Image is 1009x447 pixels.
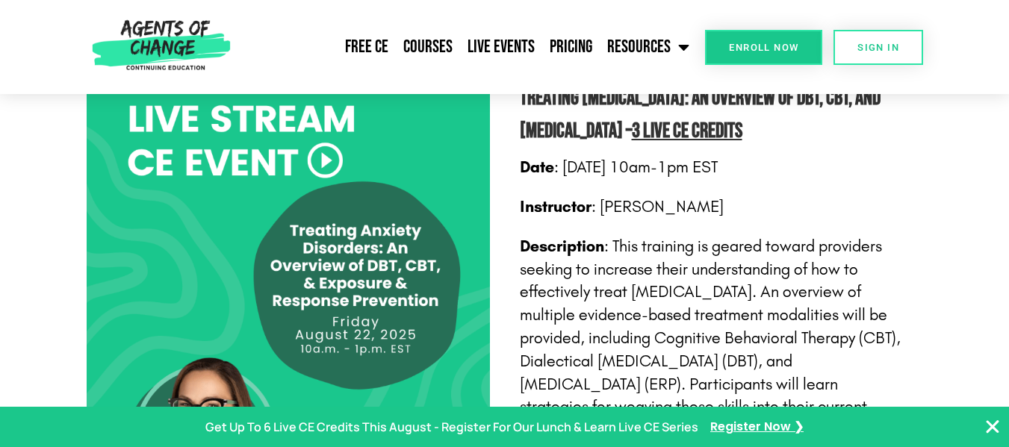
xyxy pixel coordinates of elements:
[520,82,908,149] h2: Treating [MEDICAL_DATA]: An Overview of DBT, CBT, and [MEDICAL_DATA] –
[833,30,923,65] a: SIGN IN
[542,28,600,66] a: Pricing
[632,119,742,143] span: 3 Live CE Credits
[857,43,899,52] span: SIGN IN
[710,416,804,438] a: Register Now ❯
[205,416,698,438] p: Get Up To 6 Live CE Credits This August - Register For Our Lunch & Learn Live CE Series
[520,197,592,216] strong: Instructor
[338,28,396,66] a: Free CE
[984,418,1002,436] button: Close Banner
[237,28,698,66] nav: Menu
[520,196,908,219] p: : [PERSON_NAME]
[460,28,542,66] a: Live Events
[520,157,554,177] strong: Date
[520,237,604,256] strong: Description
[520,156,908,179] p: : [DATE] 10am-1pm EST
[600,28,697,66] a: Resources
[396,28,460,66] a: Courses
[729,43,798,52] span: Enroll Now
[705,30,822,65] a: Enroll Now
